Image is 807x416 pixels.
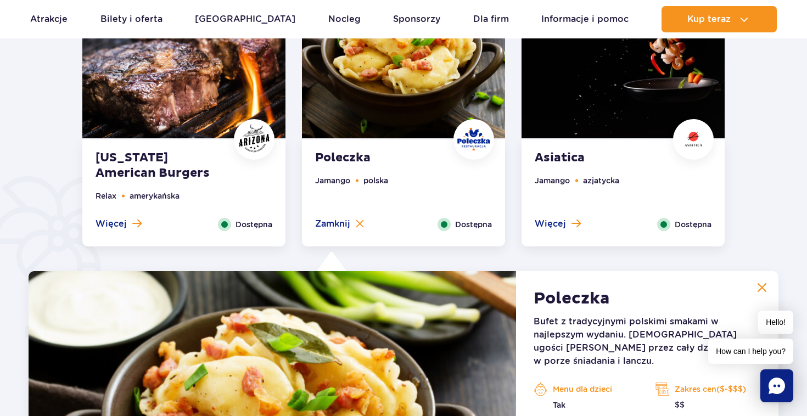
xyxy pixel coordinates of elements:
[328,6,361,32] a: Nocleg
[541,6,629,32] a: Informacje i pomoc
[96,218,127,230] span: Więcej
[655,400,761,411] p: $$
[760,369,793,402] div: Chat
[534,289,610,308] strong: Poleczka
[315,175,350,187] li: Jamango
[535,150,668,166] strong: Asiatica
[393,6,440,32] a: Sponsorzy
[315,150,448,166] strong: Poleczka
[473,6,509,32] a: Dla firm
[534,400,639,411] p: Tak
[238,123,271,156] img: Arizona American Burgers
[535,218,566,230] span: Więcej
[96,190,116,202] li: Relax
[315,218,350,230] span: Zamknij
[687,14,731,24] span: Kup teraz
[535,175,570,187] li: Jamango
[662,6,777,32] button: Kup teraz
[655,381,761,397] p: Zakres cen($-$$$)
[363,175,388,187] li: polska
[534,381,639,397] p: Menu dla dzieci
[708,339,793,364] span: How can I help you?
[455,218,492,231] span: Dostępna
[758,311,793,334] span: Hello!
[675,218,711,231] span: Dostępna
[677,127,710,151] img: Asiatica
[535,218,581,230] button: Więcej
[236,218,272,231] span: Dostępna
[96,150,228,181] strong: [US_STATE] American Burgers
[457,123,490,156] img: Poleczka
[130,190,180,202] li: amerykańska
[534,315,761,368] p: Bufet z tradycyjnymi polskimi smakami w najlepszym wydaniu. [DEMOGRAPHIC_DATA] ugości [PERSON_NAM...
[100,6,162,32] a: Bilety i oferta
[315,218,364,230] button: Zamknij
[195,6,295,32] a: [GEOGRAPHIC_DATA]
[96,218,142,230] button: Więcej
[583,175,619,187] li: azjatycka
[30,6,68,32] a: Atrakcje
